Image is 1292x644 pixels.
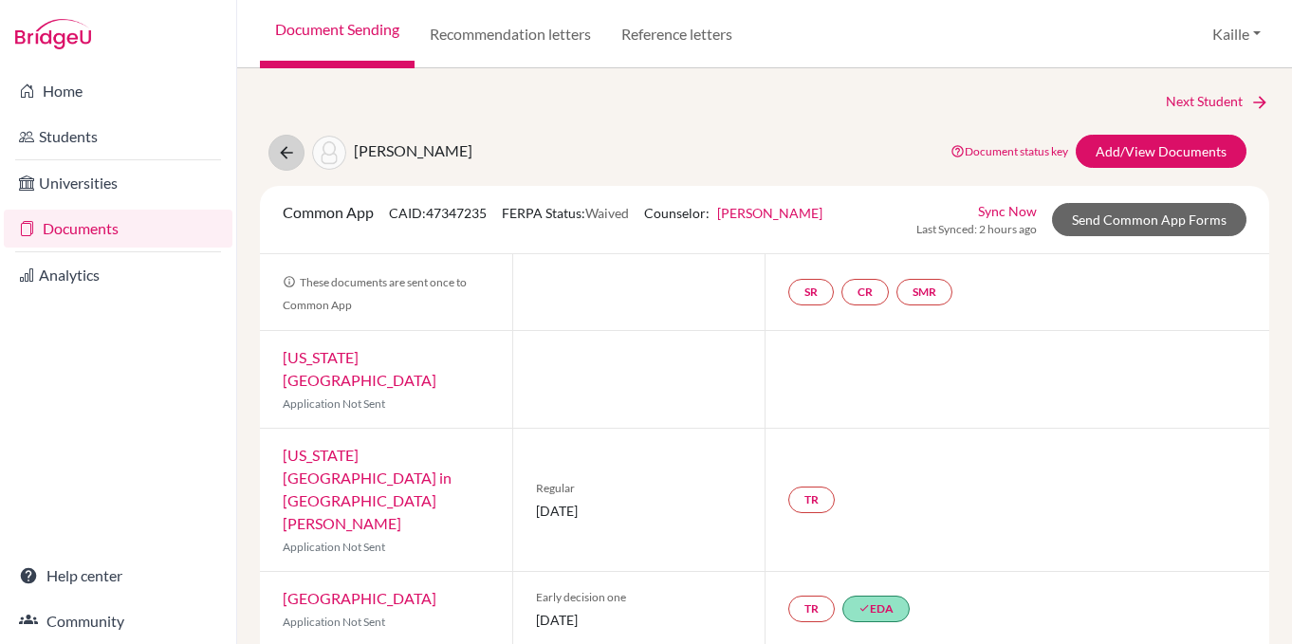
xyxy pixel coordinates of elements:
[283,589,436,607] a: [GEOGRAPHIC_DATA]
[283,615,385,629] span: Application Not Sent
[1204,16,1269,52] button: Kaille
[354,141,472,159] span: [PERSON_NAME]
[536,610,742,630] span: [DATE]
[841,279,889,305] a: CR
[283,540,385,554] span: Application Not Sent
[788,596,835,622] a: TR
[1166,91,1269,112] a: Next Student
[951,144,1068,158] a: Document status key
[1052,203,1246,236] a: Send Common App Forms
[283,203,374,221] span: Common App
[283,396,385,411] span: Application Not Sent
[4,557,232,595] a: Help center
[536,480,742,497] span: Regular
[978,201,1037,221] a: Sync Now
[4,72,232,110] a: Home
[536,501,742,521] span: [DATE]
[389,205,487,221] span: CAID: 47347235
[4,256,232,294] a: Analytics
[536,589,742,606] span: Early decision one
[283,348,436,389] a: [US_STATE][GEOGRAPHIC_DATA]
[283,446,452,532] a: [US_STATE][GEOGRAPHIC_DATA] in [GEOGRAPHIC_DATA][PERSON_NAME]
[896,279,952,305] a: SMR
[502,205,629,221] span: FERPA Status:
[788,279,834,305] a: SR
[717,205,822,221] a: [PERSON_NAME]
[4,602,232,640] a: Community
[283,275,467,312] span: These documents are sent once to Common App
[1076,135,1246,168] a: Add/View Documents
[4,164,232,202] a: Universities
[858,602,870,614] i: done
[4,210,232,248] a: Documents
[15,19,91,49] img: Bridge-U
[644,205,822,221] span: Counselor:
[916,221,1037,238] span: Last Synced: 2 hours ago
[4,118,232,156] a: Students
[842,596,910,622] a: doneEDA
[788,487,835,513] a: TR
[585,205,629,221] span: Waived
